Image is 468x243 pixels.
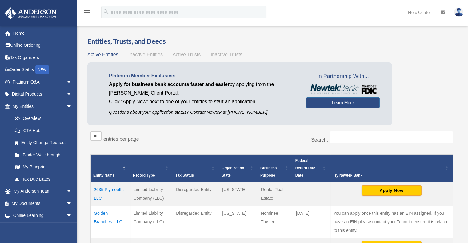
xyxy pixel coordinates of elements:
[9,124,78,137] a: CTA Hub
[4,100,78,112] a: My Entitiesarrow_drop_down
[311,137,328,143] label: Search:
[9,112,75,125] a: Overview
[4,197,82,210] a: My Documentsarrow_drop_down
[66,76,78,88] span: arrow_drop_down
[9,173,78,185] a: Tax Due Dates
[173,206,219,238] td: Disregarded Entity
[109,80,297,97] p: by applying from the [PERSON_NAME] Client Portal.
[66,100,78,113] span: arrow_drop_down
[295,159,315,178] span: Federal Return Due Date
[93,173,114,178] span: Entity Name
[4,64,82,76] a: Order StatusNEW
[4,39,82,52] a: Online Ordering
[330,206,453,238] td: You can apply once this entity has an EIN assigned. If you have an EIN please contact your Team t...
[173,182,219,206] td: Disregarded Entity
[4,76,82,88] a: Platinum Q&Aarrow_drop_down
[3,7,58,19] img: Anderson Advisors Platinum Portal
[173,52,201,57] span: Active Trusts
[130,154,173,182] th: Record Type: Activate to sort
[4,27,82,39] a: Home
[66,221,78,234] span: arrow_drop_down
[306,72,380,81] span: In Partnership With...
[293,206,330,238] td: [DATE]
[4,221,82,234] a: Billingarrow_drop_down
[103,136,139,142] label: entries per page
[260,166,277,178] span: Business Purpose
[109,72,297,80] p: Platinum Member Exclusive:
[454,8,463,17] img: User Pic
[293,154,330,182] th: Federal Return Due Date: Activate to sort
[4,51,82,64] a: Tax Organizers
[211,52,242,57] span: Inactive Trusts
[9,161,78,173] a: My Blueprint
[330,154,453,182] th: Try Newtek Bank : Activate to sort
[83,11,90,16] a: menu
[4,210,82,222] a: Online Learningarrow_drop_down
[109,108,297,116] p: Questions about your application status? Contact Newtek at [PHONE_NUMBER]
[109,82,230,87] span: Apply for business bank accounts faster and easier
[309,84,377,94] img: NewtekBankLogoSM.png
[109,97,297,106] p: Click "Apply Now" next to one of your entities to start an application.
[175,173,194,178] span: Tax Status
[362,185,422,196] button: Apply Now
[258,154,293,182] th: Business Purpose: Activate to sort
[87,37,456,46] h3: Entities, Trusts, and Deeds
[130,182,173,206] td: Limited Liability Company (LLC)
[219,182,258,206] td: [US_STATE]
[66,210,78,222] span: arrow_drop_down
[9,149,78,161] a: Binder Walkthrough
[128,52,163,57] span: Inactive Entities
[333,172,443,179] div: Try Newtek Bank
[87,52,118,57] span: Active Entities
[4,185,82,198] a: My Anderson Teamarrow_drop_down
[133,173,155,178] span: Record Type
[9,137,78,149] a: Entity Change Request
[91,206,130,238] td: Golden Branches, LLC
[306,97,380,108] a: Learn More
[66,197,78,210] span: arrow_drop_down
[103,8,110,15] i: search
[91,182,130,206] td: 2635 Plymouth, LLC
[66,88,78,101] span: arrow_drop_down
[219,154,258,182] th: Organization State: Activate to sort
[83,9,90,16] i: menu
[219,206,258,238] td: [US_STATE]
[258,206,293,238] td: Nominee Trustee
[258,182,293,206] td: Rental Real Estate
[66,185,78,198] span: arrow_drop_down
[130,206,173,238] td: Limited Liability Company (LLC)
[222,166,244,178] span: Organization State
[35,65,49,74] div: NEW
[173,154,219,182] th: Tax Status: Activate to sort
[4,88,82,100] a: Digital Productsarrow_drop_down
[91,154,130,182] th: Entity Name: Activate to invert sorting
